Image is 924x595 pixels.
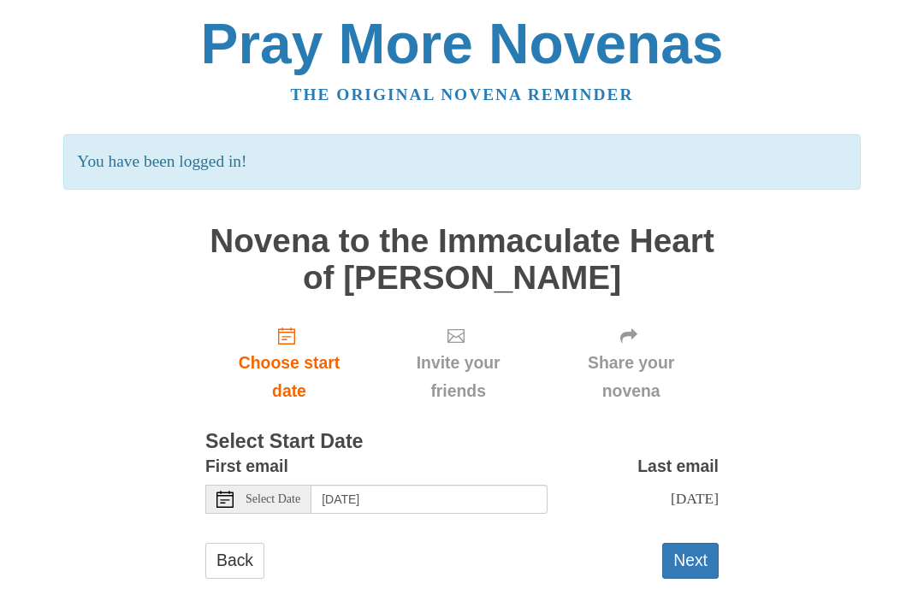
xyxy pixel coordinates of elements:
a: Choose start date [205,313,373,415]
a: Pray More Novenas [201,12,724,75]
div: Click "Next" to confirm your start date first. [373,313,543,415]
button: Next [662,543,719,578]
span: Share your novena [560,349,702,405]
a: Back [205,543,264,578]
h3: Select Start Date [205,431,719,453]
span: Choose start date [222,349,356,405]
h1: Novena to the Immaculate Heart of [PERSON_NAME] [205,223,719,296]
span: Select Date [246,493,300,505]
label: First email [205,452,288,480]
label: Last email [637,452,719,480]
a: The original novena reminder [291,85,634,103]
div: Click "Next" to confirm your start date first. [543,313,719,415]
p: You have been logged in! [63,134,860,190]
span: Invite your friends [390,349,526,405]
span: [DATE] [671,490,719,507]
